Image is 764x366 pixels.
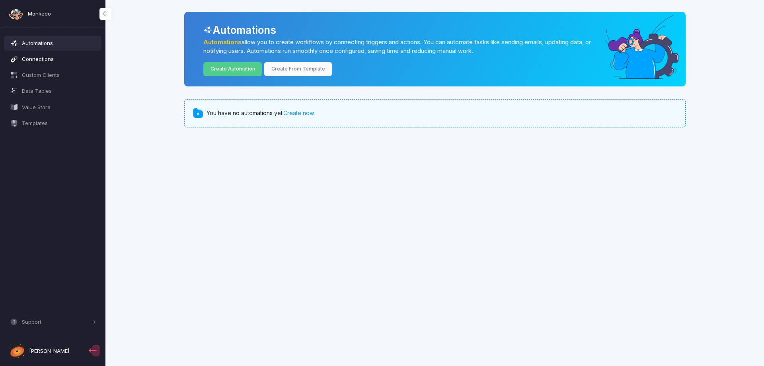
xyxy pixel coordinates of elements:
[9,343,25,359] img: profile
[22,71,96,79] span: Custom Clients
[8,6,51,22] a: Monkedo
[283,110,314,116] a: Create now
[203,62,262,76] a: Create Automation
[22,318,91,326] span: Support
[264,62,332,76] a: Create From Template
[203,38,602,56] p: allow you to create workflows by connecting triggers and actions. You can automate tasks like sen...
[22,39,96,47] span: Automations
[4,68,102,82] a: Custom Clients
[29,347,69,355] span: [PERSON_NAME]
[203,39,242,46] a: Automations
[4,340,87,363] a: [PERSON_NAME]
[22,104,96,112] span: Value Store
[4,100,102,114] a: Value Store
[8,6,24,22] img: monkedo-logo-dark.png
[28,10,51,18] span: Monkedo
[22,87,96,95] span: Data Tables
[203,22,674,38] div: Automations
[4,52,102,66] a: Connections
[4,84,102,98] a: Data Tables
[4,315,102,329] button: Support
[22,55,96,63] span: Connections
[207,109,315,117] span: You have no automations yet. .
[4,36,102,50] a: Automations
[4,116,102,130] a: Templates
[22,119,96,127] span: Templates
